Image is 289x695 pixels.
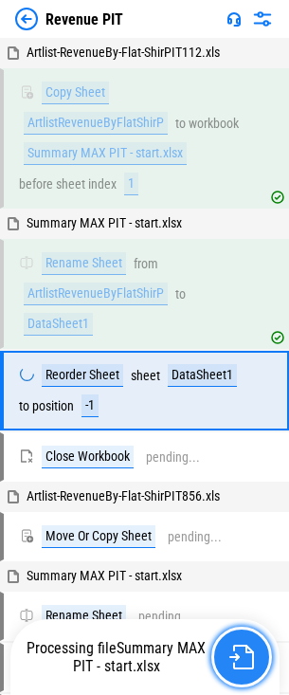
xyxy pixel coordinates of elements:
div: ArtlistRevenueByFlatShirP [24,112,168,135]
div: Move Or Copy Sheet [42,525,155,548]
span: Summary MAX PIT - start.xlsx [73,639,207,675]
div: Processing file [22,639,211,675]
div: from [134,257,158,271]
div: ArtlistRevenueByFlatShirP [24,283,168,305]
div: -1 [81,394,99,417]
div: Reorder Sheet [42,364,123,387]
div: sheet [131,369,160,383]
div: Close Workbook [42,446,134,468]
div: before sheet index [19,177,117,192]
div: Revenue PIT [45,10,123,28]
div: pending... [146,450,200,465]
div: Rename Sheet [42,252,126,275]
div: pending... [168,530,222,544]
img: Support [226,11,242,27]
img: Go to file [229,645,254,669]
span: Artlist-RevenueBy-Flat-ShirPIT112.xls [27,45,220,60]
div: Rename Sheet [42,605,126,628]
img: Back [15,8,38,30]
div: Summary MAX PIT - start.xlsx [24,142,187,165]
div: to position [19,399,74,413]
span: Artlist-RevenueBy-Flat-ShirPIT856.xls [27,488,220,503]
div: DataSheet1 [24,313,93,336]
div: DataSheet1 [168,364,237,387]
div: to [175,287,186,302]
span: Summary MAX PIT - start.xlsx [27,215,182,230]
div: 1 [124,173,138,195]
img: Settings menu [251,8,274,30]
span: Summary MAX PIT - start.xlsx [27,568,182,583]
div: pending... [138,610,192,624]
div: to workbook [175,117,239,131]
div: Copy Sheet [42,82,109,104]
